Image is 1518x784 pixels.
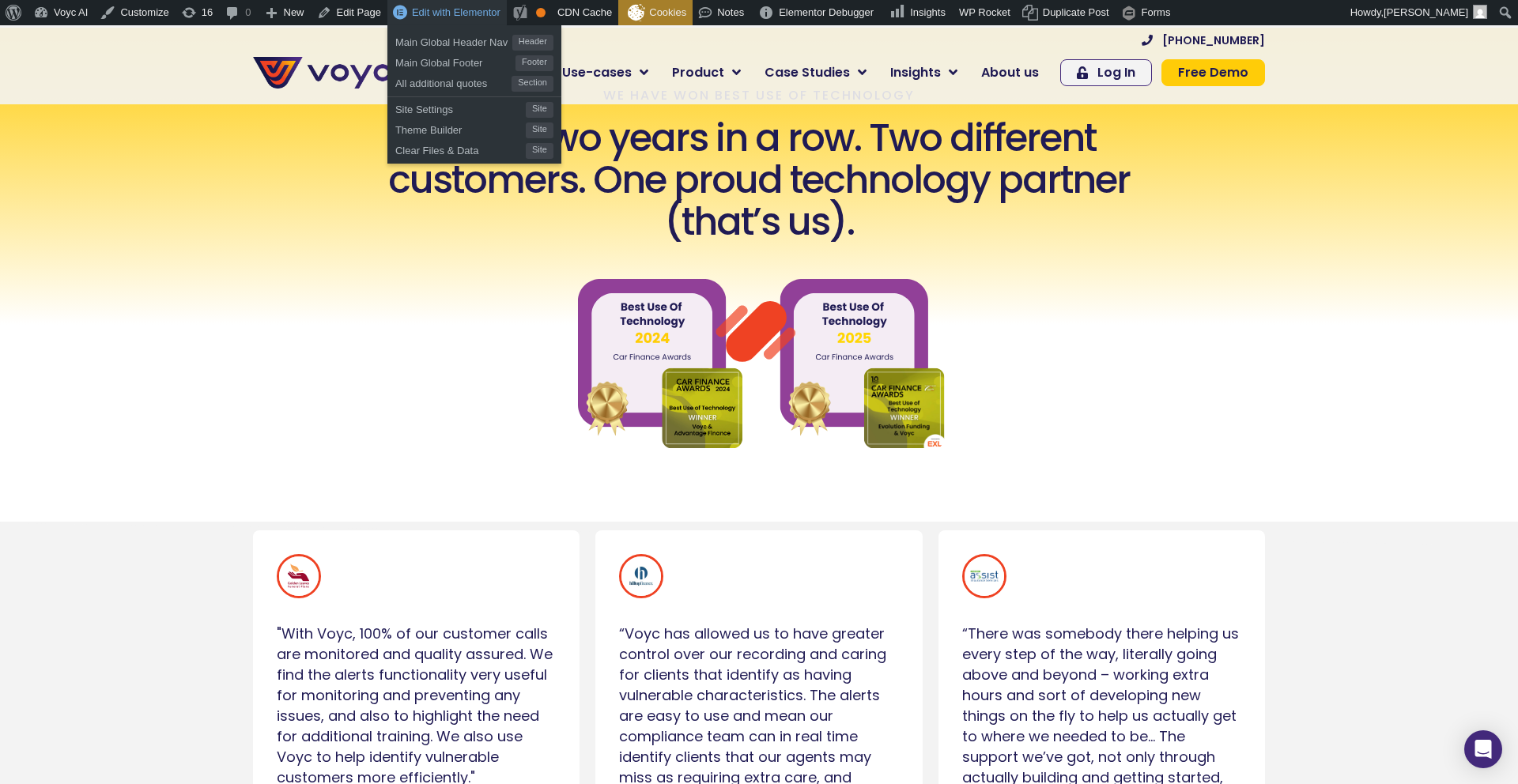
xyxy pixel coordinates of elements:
[1060,59,1152,86] a: Log In
[387,138,561,159] a: Clear Files & DataSite
[253,57,391,89] img: voyc-full-logo
[890,63,941,82] span: Insights
[512,35,553,51] span: Header
[1161,59,1265,86] a: Free Demo
[526,122,553,138] span: Site
[1142,35,1265,46] a: [PHONE_NUMBER]
[1384,6,1468,18] span: [PERSON_NAME]
[962,554,1006,598] img: Laura Warner
[1178,66,1248,79] span: Free Demo
[550,57,660,89] a: Use-cases
[395,118,526,138] span: Theme Builder
[981,63,1039,82] span: About us
[910,6,946,18] span: Insights
[536,8,546,17] div: OK
[660,57,753,89] a: Product
[412,6,500,18] span: Edit with Elementor
[387,97,561,118] a: Site SettingsSite
[367,118,1150,243] h2: That’s two years in a row. Two different customers. One proud technology partner (that’s us).
[387,51,561,71] a: Main Global FooterFooter
[878,57,969,89] a: Insights
[395,138,526,159] span: Clear Files & Data
[969,57,1051,89] a: About us
[753,57,878,89] a: Case Studies
[387,30,561,51] a: Main Global Header NavHeader
[387,118,561,138] a: Theme BuilderSite
[515,55,553,71] span: Footer
[512,76,553,92] span: Section
[672,63,724,82] span: Product
[395,51,515,71] span: Main Global Footer
[562,63,632,82] span: Use-cases
[277,554,321,598] img: Felicity Vanderwesthuizen
[1162,35,1265,46] span: [PHONE_NUMBER]
[395,97,526,118] span: Site Settings
[765,63,850,82] span: Case Studies
[395,30,512,51] span: Main Global Header Nav
[619,554,663,598] img: Poppy Kelly
[526,143,553,159] span: Site
[387,71,561,92] a: All additional quotesSection
[395,71,512,92] span: All additional quotes
[1464,730,1502,768] div: Open Intercom Messenger
[1097,66,1135,79] span: Log In
[526,102,553,118] span: Site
